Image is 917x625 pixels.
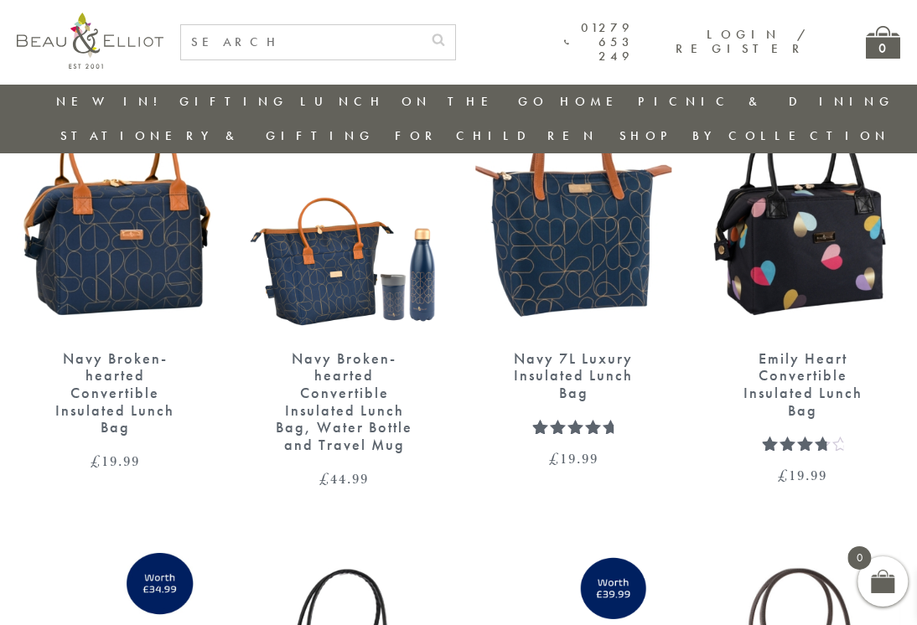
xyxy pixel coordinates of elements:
div: Navy Broken-hearted Convertible Insulated Lunch Bag, Water Bottle and Travel Mug [276,350,413,454]
bdi: 19.99 [778,465,827,485]
a: New in! [56,93,168,110]
a: Emily convertible lunch bag Emily Heart Convertible Insulated Lunch Bag Rated 4.00 out of 5 £19.99 [705,80,901,483]
a: Navy Broken-hearted Convertible Lunch Bag, Water Bottle and Travel Mug Navy Broken-hearted Conver... [246,80,443,486]
a: Navy Broken-hearted Convertible Insulated Lunch Bag Navy Broken-hearted Convertible Insulated Lun... [17,80,213,468]
div: Navy 7L Luxury Insulated Lunch Bag [505,350,642,402]
span: 1 [762,436,771,473]
a: Gifting [179,93,288,110]
span: £ [90,451,101,471]
img: Navy Broken-hearted Convertible Lunch Bag, Water Bottle and Travel Mug [246,80,443,333]
img: Navy Broken-hearted Convertible Insulated Lunch Bag [17,80,213,333]
a: Picnic & Dining [638,93,894,110]
span: £ [548,448,559,468]
a: Shop by collection [619,127,890,144]
a: Navy 7L Luxury Insulated Lunch Bag Navy 7L Luxury Insulated Lunch Bag Rated 5.00 out of 5 £19.99 [475,80,671,466]
a: Stationery & Gifting [60,127,375,144]
span: £ [778,465,789,485]
bdi: 19.99 [548,448,598,468]
span: 1 [532,419,541,457]
span: Rated out of 5 based on customer rating [762,436,827,549]
a: 01279 653 249 [564,21,634,65]
bdi: 44.99 [319,468,369,488]
a: For Children [395,127,598,144]
a: 0 [866,26,900,59]
img: Emily convertible lunch bag [705,80,901,333]
span: 0 [847,546,871,570]
img: logo [17,13,163,69]
div: Emily Heart Convertible Insulated Lunch Bag [734,350,872,420]
div: Rated 4.00 out of 5 [762,436,843,451]
a: Home [560,93,627,110]
div: Rated 5.00 out of 5 [532,419,614,434]
img: Navy 7L Luxury Insulated Lunch Bag [475,80,671,333]
span: £ [319,468,330,488]
a: Lunch On The Go [300,93,548,110]
span: Rated out of 5 based on customer rating [532,419,614,517]
div: Navy Broken-hearted Convertible Insulated Lunch Bag [46,350,184,436]
bdi: 19.99 [90,451,139,471]
a: Login / Register [676,26,807,57]
input: SEARCH [181,25,422,59]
